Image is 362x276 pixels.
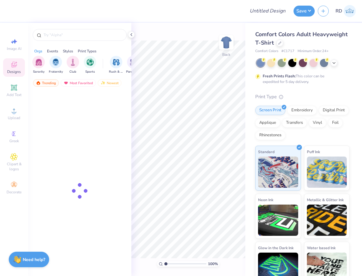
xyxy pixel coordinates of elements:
span: Parent's Weekend [126,70,140,74]
img: Sports Image [87,59,94,66]
img: Metallic & Glitter Ink [307,205,347,236]
span: Add Text [7,92,21,97]
img: Back [220,36,233,49]
span: Comfort Colors [255,49,278,54]
span: Upload [8,115,20,120]
div: filter for Sorority [32,56,45,74]
img: Standard [258,157,298,188]
img: Sorority Image [35,59,42,66]
span: Comfort Colors Adult Heavyweight T-Shirt [255,31,348,46]
div: Embroidery [287,106,317,115]
input: Untitled Design [245,5,290,17]
div: filter for Parent's Weekend [126,56,140,74]
span: Designs [7,69,21,74]
div: Events [47,48,58,54]
span: Glow in the Dark Ink [258,245,294,251]
span: Greek [9,138,19,143]
div: Print Type [255,93,350,100]
div: Transfers [282,118,307,128]
span: Fraternity [49,70,63,74]
div: Trending [33,79,59,87]
span: 100 % [208,261,218,267]
img: Parent's Weekend Image [130,59,137,66]
div: Newest [98,79,121,87]
div: Orgs [34,48,42,54]
span: Decorate [7,190,21,195]
div: This color can be expedited for 5 day delivery. [263,73,339,85]
button: filter button [109,56,123,74]
strong: Fresh Prints Flash: [263,74,296,79]
img: most_fav.gif [63,81,68,85]
span: Clipart & logos [3,162,25,172]
div: filter for Rush & Bid [109,56,123,74]
span: Puff Ink [307,148,320,155]
button: Save [294,6,315,17]
div: filter for Sports [84,56,96,74]
span: # C1717 [281,49,294,54]
button: filter button [49,56,63,74]
img: Newest.gif [101,81,106,85]
div: Foil [328,118,343,128]
div: Screen Print [255,106,285,115]
div: Most Favorited [61,79,96,87]
button: filter button [32,56,45,74]
span: Neon Ink [258,196,273,203]
span: Rush & Bid [109,70,123,74]
div: Print Types [78,48,96,54]
div: Rhinestones [255,131,285,140]
span: Sports [85,70,95,74]
div: filter for Club [67,56,79,74]
button: filter button [84,56,96,74]
a: RD [336,5,356,17]
img: Puff Ink [307,157,347,188]
span: Sorority [33,70,45,74]
img: Club Image [69,59,76,66]
span: Club [69,70,76,74]
img: trending.gif [36,81,41,85]
span: Standard [258,148,275,155]
div: Vinyl [309,118,326,128]
img: Rommel Del Rosario [344,5,356,17]
button: filter button [126,56,140,74]
div: Digital Print [319,106,349,115]
div: Styles [63,48,73,54]
span: Water based Ink [307,245,336,251]
input: Try "Alpha" [43,32,123,38]
img: Rush & Bid Image [113,59,120,66]
span: Metallic & Glitter Ink [307,196,344,203]
span: RD [336,7,342,15]
div: Back [222,52,230,57]
span: Image AI [7,46,21,51]
span: Minimum Order: 24 + [298,49,329,54]
div: Applique [255,118,280,128]
img: Neon Ink [258,205,298,236]
button: filter button [67,56,79,74]
strong: Need help? [23,257,45,263]
div: filter for Fraternity [49,56,63,74]
img: Fraternity Image [52,59,59,66]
